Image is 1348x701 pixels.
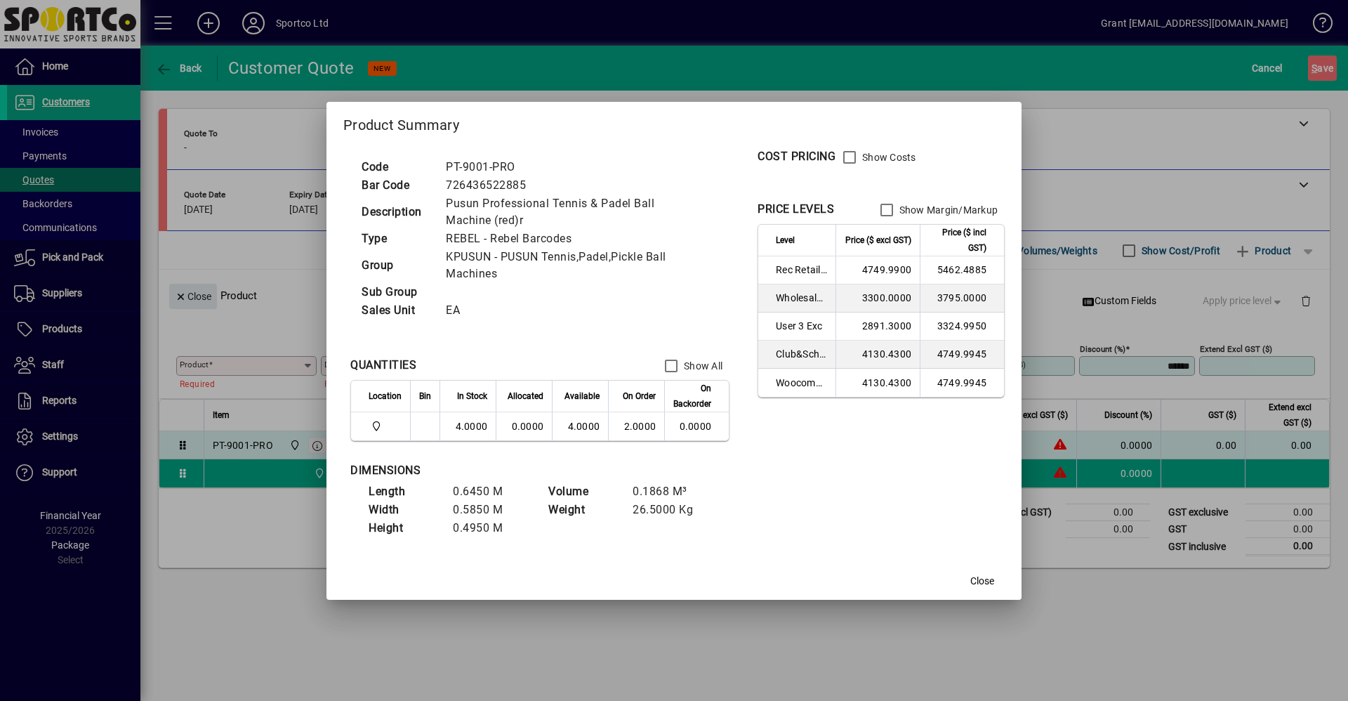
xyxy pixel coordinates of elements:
span: Allocated [508,388,543,404]
td: 4749.9945 [920,369,1004,397]
td: 4130.4300 [835,341,920,369]
td: Group [355,248,439,283]
td: 3300.0000 [835,284,920,313]
td: 0.5850 M [446,501,530,519]
td: Pusun Professional Tennis & Padel Ball Machine (red)r [439,195,694,230]
td: Weight [541,501,626,519]
span: Available [564,388,600,404]
td: Length [362,483,446,501]
td: Code [355,158,439,176]
td: 0.0000 [496,412,552,440]
td: 0.6450 M [446,483,530,501]
td: Description [355,195,439,230]
td: 4130.4300 [835,369,920,397]
td: Volume [541,483,626,501]
span: Woocommerce Retail [776,376,827,390]
td: 4.0000 [440,412,496,440]
label: Show Costs [859,150,916,164]
td: 3795.0000 [920,284,1004,313]
td: 2891.3000 [835,313,920,341]
span: Rec Retail Inc [776,263,827,277]
td: 3324.9950 [920,313,1004,341]
span: User 3 Exc [776,319,827,333]
span: Wholesale Exc [776,291,827,305]
span: Price ($ excl GST) [845,232,911,248]
span: Price ($ incl GST) [929,225,986,256]
td: 4.0000 [552,412,608,440]
span: On Order [623,388,656,404]
div: QUANTITIES [350,357,416,374]
span: Close [970,574,994,589]
span: In Stock [457,388,487,404]
td: 0.0000 [664,412,729,440]
td: 0.4950 M [446,519,530,537]
td: Height [362,519,446,537]
span: Level [776,232,795,248]
td: REBEL - Rebel Barcodes [439,230,694,248]
td: Bar Code [355,176,439,195]
div: DIMENSIONS [350,462,701,479]
label: Show All [681,359,722,373]
td: Sub Group [355,283,439,301]
h2: Product Summary [326,102,1022,143]
td: Sales Unit [355,301,439,320]
td: 4749.9900 [835,256,920,284]
td: 4749.9945 [920,341,1004,369]
span: Location [369,388,402,404]
td: Width [362,501,446,519]
span: On Backorder [673,381,711,412]
span: Bin [419,388,431,404]
td: KPUSUN - PUSUN Tennis,Padel,Pickle Ball Machines [439,248,694,283]
span: Club&School Exc [776,347,827,361]
td: Type [355,230,439,248]
td: PT-9001-PRO [439,158,694,176]
td: 5462.4885 [920,256,1004,284]
td: 26.5000 Kg [626,501,710,519]
div: PRICE LEVELS [758,201,834,218]
td: EA [439,301,694,320]
button: Close [960,569,1005,594]
td: 726436522885 [439,176,694,195]
div: COST PRICING [758,148,835,165]
span: 2.0000 [624,421,656,432]
td: 0.1868 M³ [626,483,710,501]
label: Show Margin/Markup [897,203,998,217]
